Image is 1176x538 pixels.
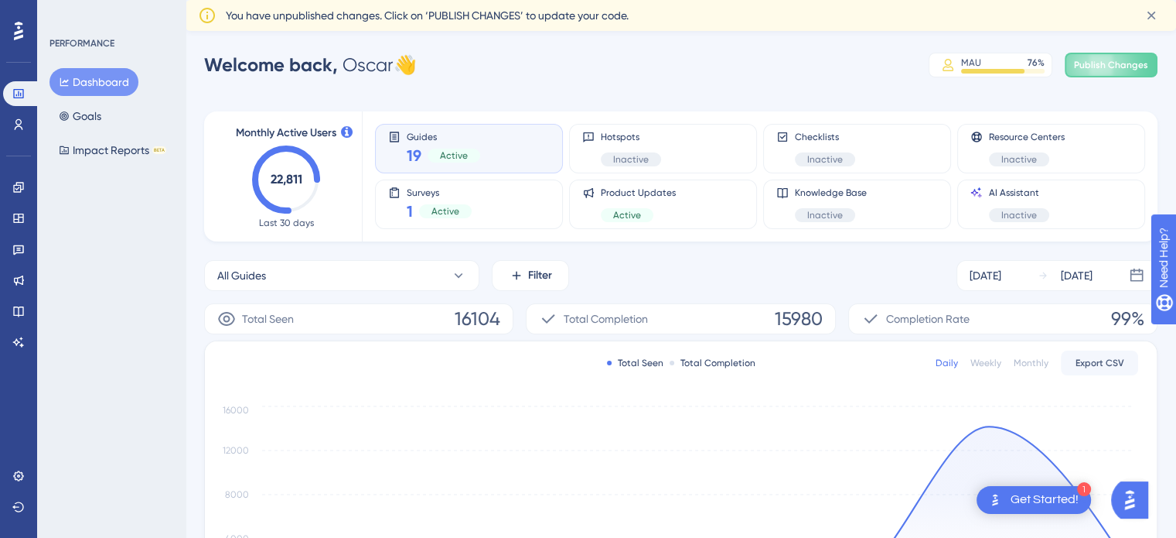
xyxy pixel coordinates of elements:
[236,124,336,142] span: Monthly Active Users
[970,357,1001,369] div: Weekly
[1111,307,1144,331] span: 99%
[225,489,249,500] tspan: 8000
[1001,153,1037,166] span: Inactive
[886,310,970,328] span: Completion Rate
[986,491,1004,509] img: launcher-image-alternative-text
[807,153,843,166] span: Inactive
[807,209,843,221] span: Inactive
[271,172,302,187] text: 22,811
[407,187,472,197] span: Surveys
[226,6,629,25] span: You have unpublished changes. Click on ‘PUBLISH CHANGES’ to update your code.
[775,307,823,331] span: 15980
[204,260,479,291] button: All Guides
[936,357,958,369] div: Daily
[49,136,176,164] button: Impact ReportsBETA
[223,404,249,415] tspan: 16000
[440,149,468,162] span: Active
[989,187,1049,199] span: AI Assistant
[1011,492,1079,509] div: Get Started!
[259,217,314,229] span: Last 30 days
[607,357,663,369] div: Total Seen
[1074,59,1148,71] span: Publish Changes
[1065,53,1157,77] button: Publish Changes
[223,445,249,456] tspan: 12000
[492,260,569,291] button: Filter
[970,266,1001,285] div: [DATE]
[1061,351,1138,375] button: Export CSV
[407,145,421,166] span: 19
[1001,209,1037,221] span: Inactive
[961,57,981,69] div: MAU
[1075,357,1124,369] span: Export CSV
[601,187,676,199] span: Product Updates
[613,209,641,221] span: Active
[49,37,114,50] div: PERFORMANCE
[455,307,500,331] span: 16104
[1077,482,1091,496] div: 1
[613,153,649,166] span: Inactive
[217,266,266,285] span: All Guides
[1014,357,1048,369] div: Monthly
[795,187,867,199] span: Knowledge Base
[152,146,166,154] div: BETA
[407,131,480,142] span: Guides
[204,53,338,76] span: Welcome back,
[204,53,417,77] div: Oscar 👋
[407,200,413,222] span: 1
[1028,57,1045,69] div: 76 %
[431,205,459,218] span: Active
[36,4,97,22] span: Need Help?
[49,102,111,130] button: Goals
[528,266,552,285] span: Filter
[977,486,1091,514] div: Open Get Started! checklist, remaining modules: 1
[49,68,138,96] button: Dashboard
[989,131,1065,143] span: Resource Centers
[242,310,294,328] span: Total Seen
[670,357,755,369] div: Total Completion
[564,310,648,328] span: Total Completion
[1061,266,1092,285] div: [DATE]
[601,131,661,143] span: Hotspots
[1111,477,1157,523] iframe: UserGuiding AI Assistant Launcher
[795,131,855,143] span: Checklists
